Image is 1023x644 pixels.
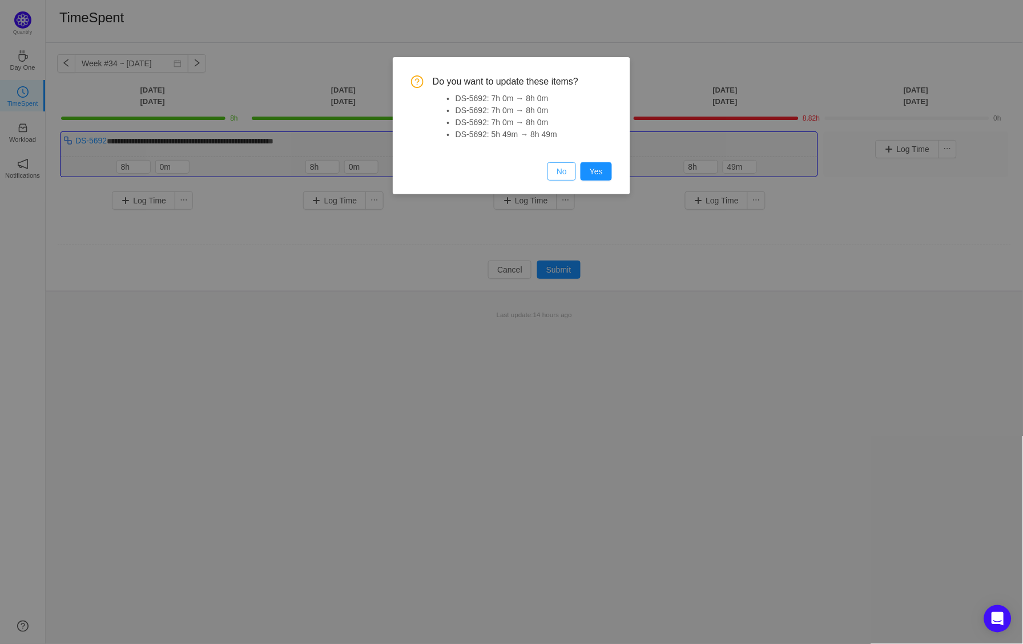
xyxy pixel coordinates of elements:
div: Open Intercom Messenger [984,605,1012,633]
li: DS-5692: 5h 49m → 8h 49m [456,129,612,141]
button: No [547,162,576,181]
li: DS-5692: 7h 0m → 8h 0m [456,93,612,105]
span: Do you want to update these items? [433,75,612,88]
i: icon: question-circle [411,75,424,88]
button: Yes [581,162,612,181]
li: DS-5692: 7h 0m → 8h 0m [456,117,612,129]
li: DS-5692: 7h 0m → 8h 0m [456,105,612,117]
